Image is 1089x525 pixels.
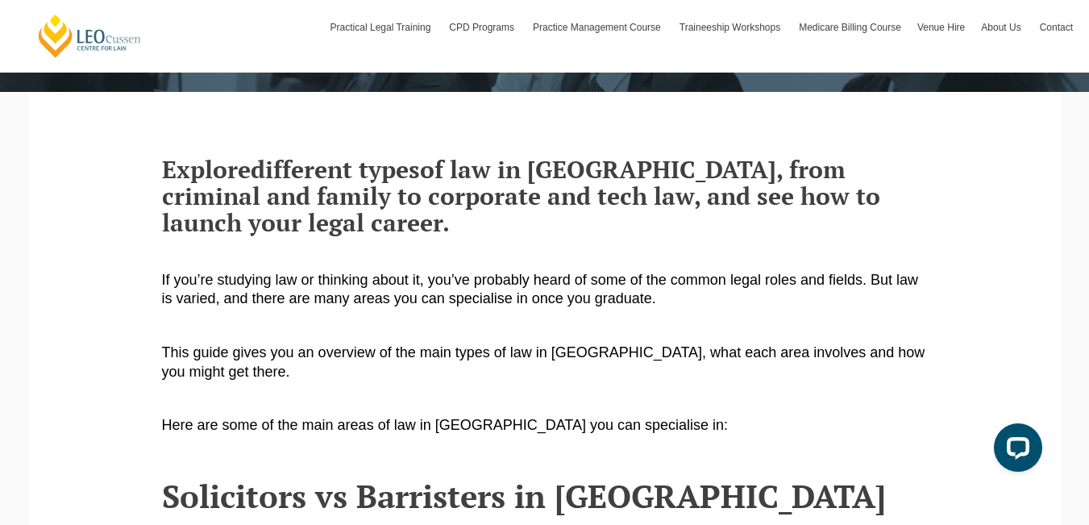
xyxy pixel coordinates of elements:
[973,4,1031,51] a: About Us
[162,417,729,433] span: Here are some of the main areas of law in [GEOGRAPHIC_DATA] you can specialise in:
[162,474,886,517] span: Solicitors vs Barristers in [GEOGRAPHIC_DATA]
[36,13,143,59] a: [PERSON_NAME] Centre for Law
[525,4,671,51] a: Practice Management Course
[322,4,442,51] a: Practical Legal Training
[162,153,880,239] span: of law in [GEOGRAPHIC_DATA], from criminal and family to corporate and tech law, and see how to l...
[671,4,791,51] a: Traineeship Workshops
[1032,4,1081,51] a: Contact
[909,4,973,51] a: Venue Hire
[791,4,909,51] a: Medicare Billing Course
[441,4,525,51] a: CPD Programs
[162,153,251,185] span: Explore
[162,272,919,306] span: If you’re studying law or thinking about it, you’ve probably heard of some of the common legal ro...
[981,417,1049,485] iframe: LiveChat chat widget
[251,153,420,185] span: different types
[162,344,925,379] span: This guide gives you an overview of the main types of law in [GEOGRAPHIC_DATA], what each area in...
